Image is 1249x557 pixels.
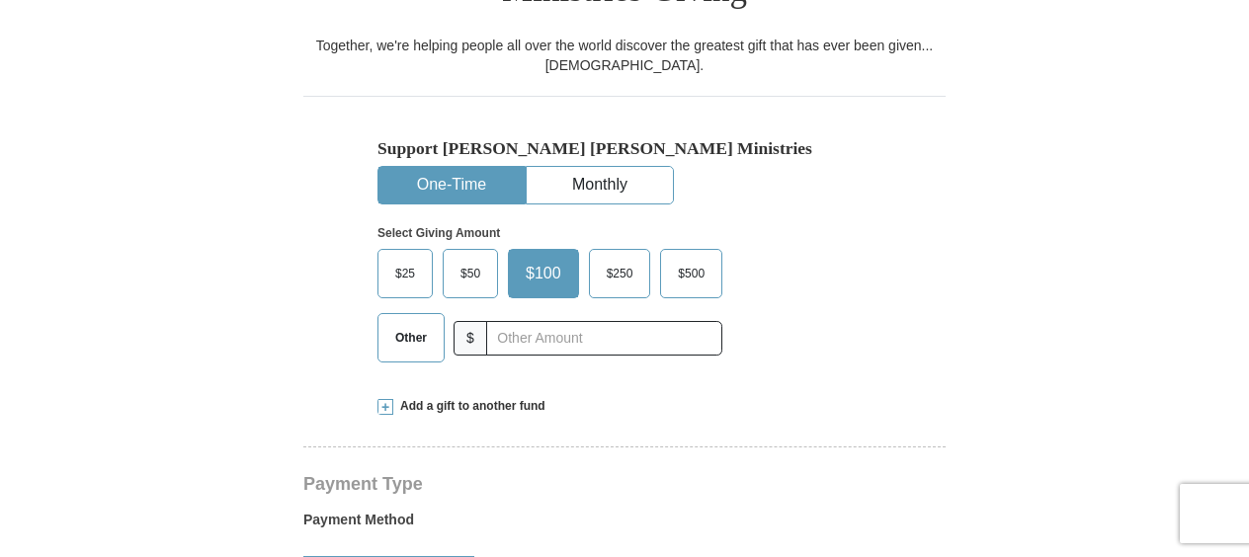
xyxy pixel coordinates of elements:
[527,167,673,203] button: Monthly
[393,398,545,415] span: Add a gift to another fund
[668,259,714,288] span: $500
[597,259,643,288] span: $250
[303,476,946,492] h4: Payment Type
[303,36,946,75] div: Together, we're helping people all over the world discover the greatest gift that has ever been g...
[385,323,437,353] span: Other
[486,321,722,356] input: Other Amount
[451,259,490,288] span: $50
[303,510,946,539] label: Payment Method
[377,138,872,159] h5: Support [PERSON_NAME] [PERSON_NAME] Ministries
[377,226,500,240] strong: Select Giving Amount
[378,167,525,203] button: One-Time
[516,259,571,288] span: $100
[454,321,487,356] span: $
[385,259,425,288] span: $25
